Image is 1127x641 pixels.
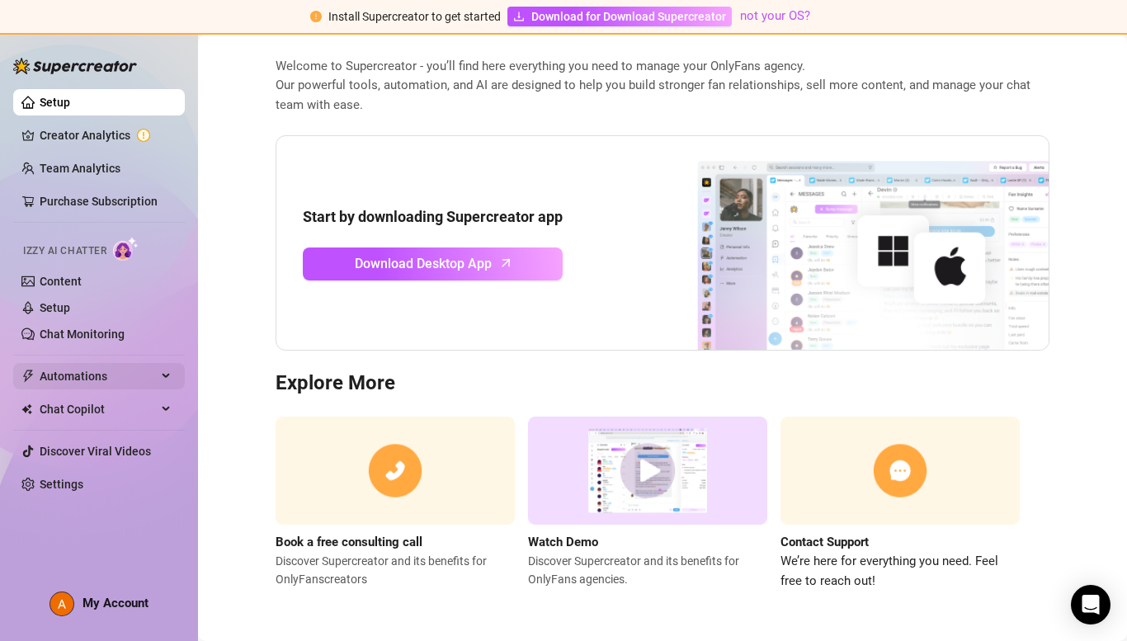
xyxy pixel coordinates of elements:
span: thunderbolt [21,370,35,383]
strong: Contact Support [780,535,869,549]
span: Install Supercreator to get started [328,10,501,23]
img: download app [636,136,1049,351]
span: download [513,11,525,22]
span: Discover Supercreator and its benefits for OnlyFans creators [276,552,515,588]
strong: Start by downloading Supercreator app [303,208,563,225]
strong: Book a free consulting call [276,535,422,549]
a: not your OS? [740,8,810,23]
a: Download for Download Supercreator [507,7,732,26]
span: Download for Download Supercreator [531,7,726,26]
img: contact support [780,417,1020,525]
span: We’re here for everything you need. Feel free to reach out! [780,552,1020,591]
img: ACg8ocIhyy0astQE7OneCKuTCYak7X9Kukjco5MyiGMfyyx16OOPlg=s96-c [50,592,73,615]
span: Welcome to Supercreator - you’ll find here everything you need to manage your OnlyFans agency. Ou... [276,57,1049,115]
span: arrow-up [497,253,516,272]
div: Open Intercom Messenger [1071,585,1110,625]
a: Download Desktop Apparrow-up [303,247,563,280]
span: Chat Copilot [40,396,157,422]
a: Setup [40,96,70,109]
a: Setup [40,301,70,314]
h3: Explore More [276,370,1049,397]
a: Creator Analytics exclamation-circle [40,122,172,148]
a: Content [40,275,82,288]
span: My Account [83,596,149,610]
a: Book a free consulting callDiscover Supercreator and its benefits for OnlyFanscreators [276,417,515,591]
img: AI Chatter [113,237,139,261]
a: Purchase Subscription [40,195,158,208]
a: Chat Monitoring [40,328,125,341]
a: Watch DemoDiscover Supercreator and its benefits for OnlyFans agencies. [528,417,767,591]
a: Discover Viral Videos [40,445,151,458]
span: Download Desktop App [355,253,492,274]
strong: Watch Demo [528,535,598,549]
span: exclamation-circle [310,11,322,22]
a: Settings [40,478,83,491]
a: Team Analytics [40,162,120,175]
span: Automations [40,363,157,389]
span: Discover Supercreator and its benefits for OnlyFans agencies. [528,552,767,588]
img: consulting call [276,417,515,525]
img: Chat Copilot [21,403,32,415]
img: logo-BBDzfeDw.svg [13,58,137,74]
img: supercreator demo [528,417,767,525]
span: Izzy AI Chatter [23,243,106,259]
